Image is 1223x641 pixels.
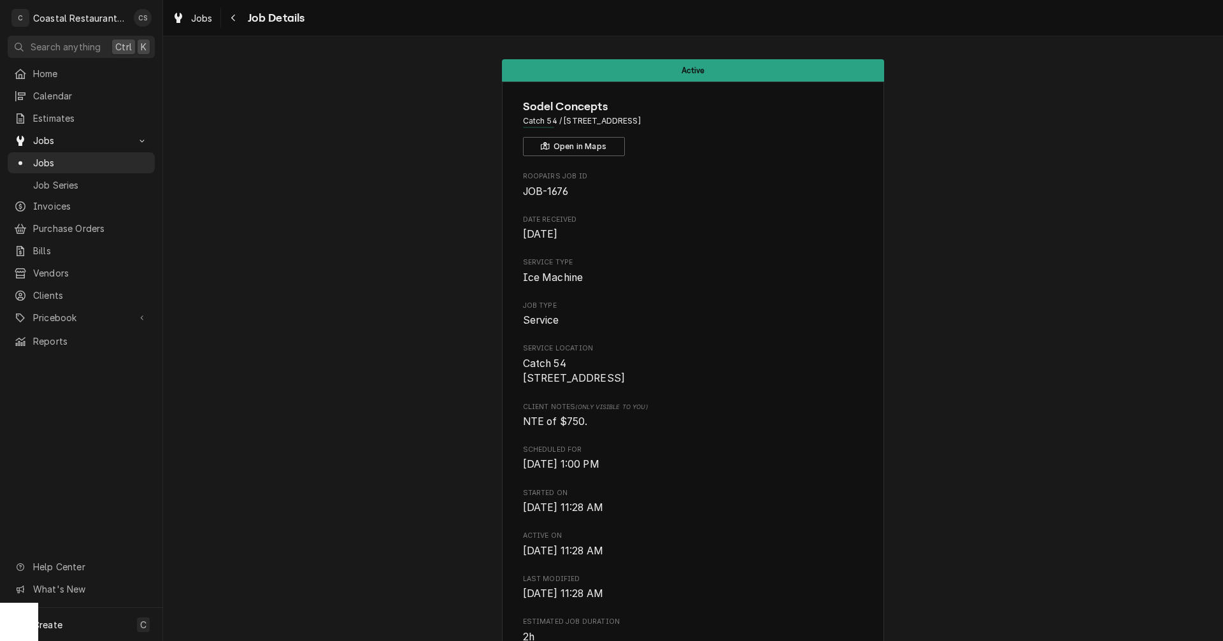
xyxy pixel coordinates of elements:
span: Name [523,98,864,115]
span: Started On [523,500,864,515]
a: Home [8,63,155,84]
button: Search anythingCtrlK [8,36,155,58]
div: Client Information [523,98,864,156]
span: Roopairs Job ID [523,184,864,199]
span: Ice Machine [523,271,583,284]
a: Reports [8,331,155,352]
button: Open in Maps [523,137,625,156]
a: Jobs [8,152,155,173]
div: Active On [523,531,864,558]
span: Date Received [523,215,864,225]
span: Estimated Job Duration [523,617,864,627]
span: Search anything [31,40,101,54]
span: K [141,40,147,54]
span: Active [682,66,705,75]
a: Estimates [8,108,155,129]
a: Calendar [8,85,155,106]
span: Last Modified [523,574,864,584]
div: Last Modified [523,574,864,601]
span: [DATE] 1:00 PM [523,458,599,470]
a: Vendors [8,263,155,284]
a: Invoices [8,196,155,217]
span: Date Received [523,227,864,242]
div: Date Received [523,215,864,242]
a: Jobs [167,8,218,29]
span: Help Center [33,560,147,573]
span: [DATE] 11:28 AM [523,545,603,557]
span: Purchase Orders [33,222,148,235]
span: Create [33,619,62,630]
a: Purchase Orders [8,218,155,239]
a: Bills [8,240,155,261]
span: Home [33,67,148,80]
a: Clients [8,285,155,306]
span: Reports [33,335,148,348]
span: Address [523,115,864,127]
span: Service Type [523,270,864,285]
div: C [11,9,29,27]
span: NTE of $750. [523,415,588,428]
div: Chris Sockriter's Avatar [134,9,152,27]
div: Started On [523,488,864,515]
a: Job Series [8,175,155,196]
a: Go to Pricebook [8,307,155,328]
span: [DATE] 11:28 AM [523,501,603,514]
span: [DATE] [523,228,558,240]
a: Go to Jobs [8,130,155,151]
span: JOB-1676 [523,185,568,198]
span: Service Type [523,257,864,268]
span: Started On [523,488,864,498]
button: Navigate back [224,8,244,28]
span: Scheduled For [523,445,864,455]
a: Go to Help Center [8,556,155,577]
span: Roopairs Job ID [523,171,864,182]
span: Job Type [523,301,864,311]
div: Roopairs Job ID [523,171,864,199]
div: Job Type [523,301,864,328]
span: Active On [523,531,864,541]
span: What's New [33,582,147,596]
span: Invoices [33,199,148,213]
span: Job Series [33,178,148,192]
span: Job Details [244,10,305,27]
span: [DATE] 11:28 AM [523,587,603,600]
div: Scheduled For [523,445,864,472]
div: Coastal Restaurant Repair [33,11,127,25]
span: Vendors [33,266,148,280]
span: Ctrl [115,40,132,54]
span: (Only Visible to You) [575,403,647,410]
div: [object Object] [523,402,864,429]
div: Service Type [523,257,864,285]
span: Service Location [523,356,864,386]
a: Go to What's New [8,579,155,600]
span: Jobs [33,156,148,169]
span: Job Type [523,313,864,328]
div: Status [502,59,884,82]
span: Bills [33,244,148,257]
span: Catch 54 [STREET_ADDRESS] [523,357,626,385]
span: Calendar [33,89,148,103]
span: Service [523,314,559,326]
div: CS [134,9,152,27]
div: Service Location [523,343,864,386]
span: Clients [33,289,148,302]
span: Last Modified [523,586,864,601]
span: Jobs [33,134,129,147]
span: Estimates [33,112,148,125]
span: [object Object] [523,414,864,429]
span: Client Notes [523,402,864,412]
span: Pricebook [33,311,129,324]
span: Active On [523,544,864,559]
span: Scheduled For [523,457,864,472]
span: Service Location [523,343,864,354]
span: Jobs [191,11,213,25]
span: C [140,618,147,631]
